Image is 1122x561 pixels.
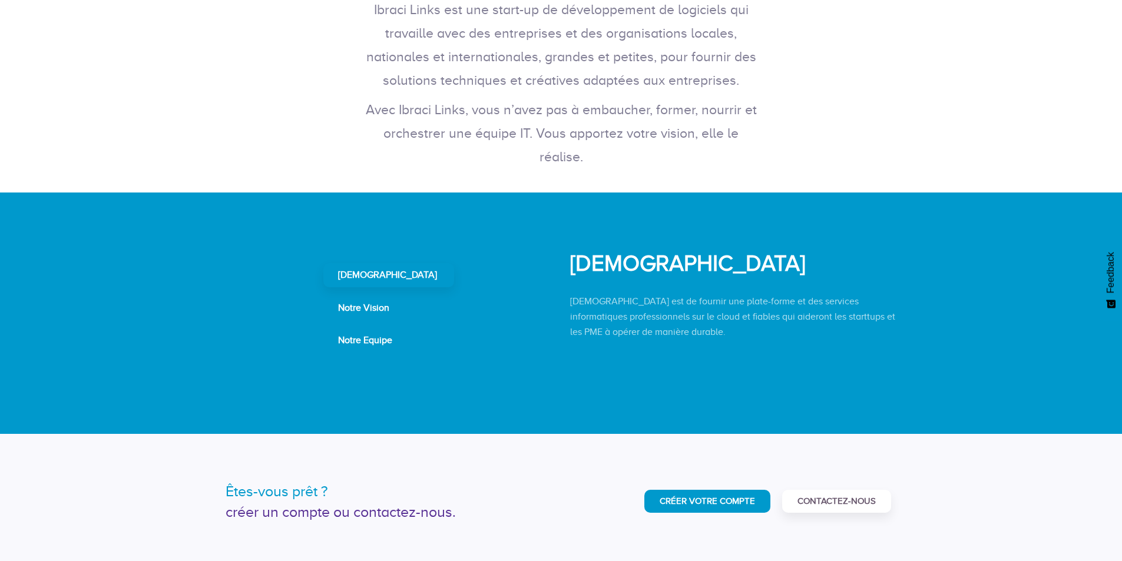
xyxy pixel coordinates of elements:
div: [DEMOGRAPHIC_DATA] [323,263,454,287]
a: Créer Votre Compte [644,490,770,513]
span: Feedback [1106,252,1116,293]
div: Notre Vision [323,296,454,320]
button: Feedback - Afficher l’enquête [1100,240,1122,320]
p: Avec Ibraci Links, vous n’avez pas à embaucher, former, nourrir et orchestrer une équipe IT. Vous... [361,98,762,169]
div: Notre Equipe [323,328,454,353]
div: créer un compte ou contactez-nous. [226,502,552,523]
a: Contactez-Nous [782,490,891,513]
div: Êtes-vous prêt ? [226,481,552,502]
